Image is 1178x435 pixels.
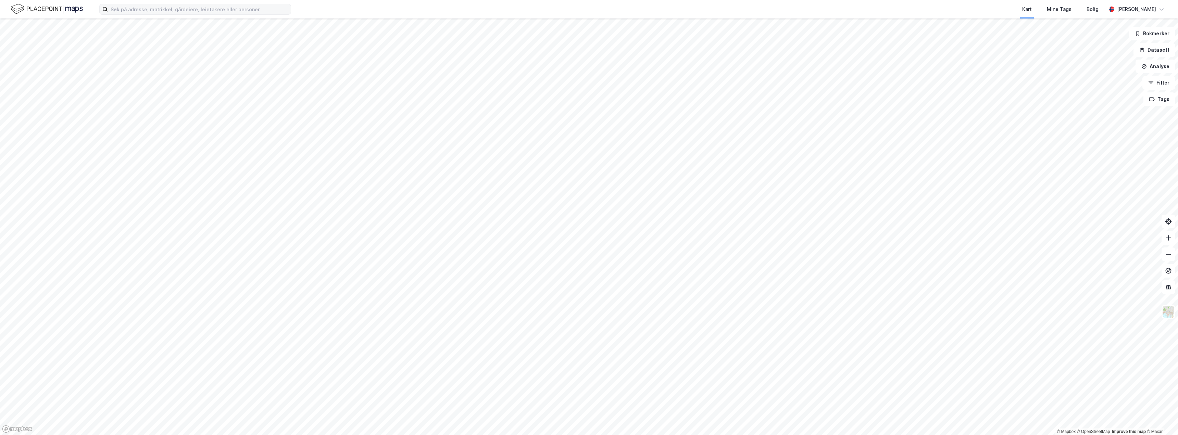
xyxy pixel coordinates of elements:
button: Filter [1142,76,1175,90]
button: Datasett [1133,43,1175,57]
div: Bolig [1087,5,1099,13]
a: Improve this map [1112,429,1146,434]
a: Mapbox [1057,429,1076,434]
img: logo.f888ab2527a4732fd821a326f86c7f29.svg [11,3,83,15]
a: Mapbox homepage [2,425,32,433]
button: Analyse [1136,60,1175,73]
div: Kart [1022,5,1032,13]
iframe: Chat Widget [1144,402,1178,435]
img: Z [1162,305,1175,318]
div: [PERSON_NAME] [1117,5,1156,13]
div: Mine Tags [1047,5,1072,13]
input: Søk på adresse, matrikkel, gårdeiere, leietakere eller personer [108,4,291,14]
button: Tags [1143,92,1175,106]
button: Bokmerker [1129,27,1175,40]
a: OpenStreetMap [1077,429,1110,434]
div: Kontrollprogram for chat [1144,402,1178,435]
